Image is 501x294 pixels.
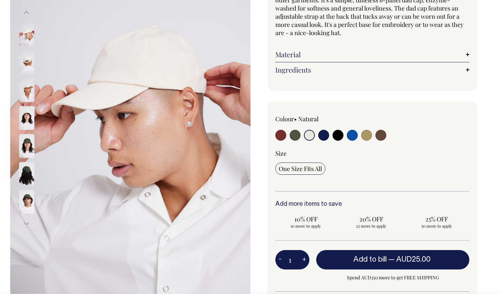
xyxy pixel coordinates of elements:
[299,253,309,267] button: +
[353,256,387,263] span: Add to bill
[275,163,325,175] input: One Size Fits All
[19,50,34,74] img: natural
[344,223,399,229] span: 25 more to apply
[406,213,467,231] input: 25% OFF 50 more to apply
[19,106,34,130] img: natural
[298,115,319,123] label: Natural
[316,250,469,269] button: Add to bill —AUD25.00
[19,78,34,102] img: natural
[275,253,285,267] button: -
[275,149,469,157] div: Size
[409,223,464,229] span: 50 more to apply
[19,190,34,214] img: olive
[341,213,402,231] input: 20% OFF 25 more to apply
[19,134,34,158] img: olive
[275,115,353,123] div: Colour
[21,216,32,231] button: Next
[388,256,432,263] span: —
[344,215,399,223] span: 20% OFF
[294,115,297,123] span: •
[396,256,431,263] span: AUD25.00
[316,274,469,282] span: Spend AUD350 more to get FREE SHIPPING
[409,215,464,223] span: 25% OFF
[275,213,337,231] input: 10% OFF 10 more to apply
[275,50,469,59] a: Material
[279,223,333,229] span: 10 more to apply
[275,66,469,74] a: Ingredients
[279,165,322,173] span: One Size Fits All
[279,215,333,223] span: 10% OFF
[19,22,34,46] img: natural
[275,201,469,208] h6: Add more items to save
[21,5,32,20] button: Previous
[19,162,34,186] img: olive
